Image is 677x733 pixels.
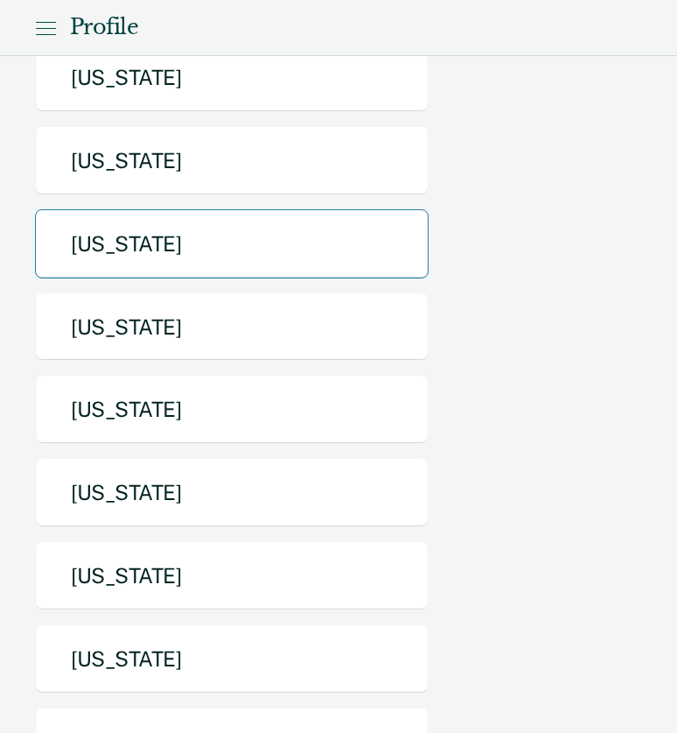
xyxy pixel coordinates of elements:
[35,209,429,278] button: [US_STATE]
[70,15,138,40] div: Profile
[35,126,429,195] button: [US_STATE]
[35,624,429,694] button: [US_STATE]
[35,375,429,444] button: [US_STATE]
[35,458,429,527] button: [US_STATE]
[35,292,429,362] button: [US_STATE]
[35,43,429,112] button: [US_STATE]
[35,541,429,610] button: [US_STATE]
